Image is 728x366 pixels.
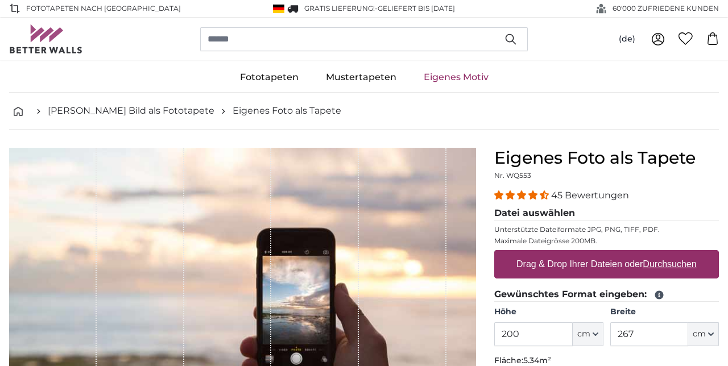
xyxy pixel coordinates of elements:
[494,171,531,180] span: Nr. WQ553
[494,288,719,302] legend: Gewünschtes Format eingeben:
[378,4,455,13] span: Geliefert bis [DATE]
[494,190,551,201] span: 4.36 stars
[9,93,719,130] nav: breadcrumbs
[577,328,590,340] span: cm
[494,148,719,168] h1: Eigenes Foto als Tapete
[494,236,719,246] p: Maximale Dateigrösse 200MB.
[688,322,719,346] button: cm
[494,206,719,221] legend: Datei auswählen
[610,29,644,49] button: (de)
[304,4,375,13] span: GRATIS Lieferung!
[613,3,719,14] span: 60'000 ZUFRIEDENE KUNDEN
[551,190,629,201] span: 45 Bewertungen
[233,104,341,118] a: Eigenes Foto als Tapete
[375,4,455,13] span: -
[523,355,551,365] span: 5.34m²
[312,63,410,92] a: Mustertapeten
[26,3,181,14] span: Fototapeten nach [GEOGRAPHIC_DATA]
[9,24,83,53] img: Betterwalls
[610,306,719,318] label: Breite
[226,63,312,92] a: Fototapeten
[643,259,697,269] u: Durchsuchen
[693,328,706,340] span: cm
[48,104,214,118] a: [PERSON_NAME] Bild als Fototapete
[494,225,719,234] p: Unterstützte Dateiformate JPG, PNG, TIFF, PDF.
[494,306,603,318] label: Höhe
[410,63,502,92] a: Eigenes Motiv
[573,322,603,346] button: cm
[273,5,284,13] img: Deutschland
[512,253,701,276] label: Drag & Drop Ihrer Dateien oder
